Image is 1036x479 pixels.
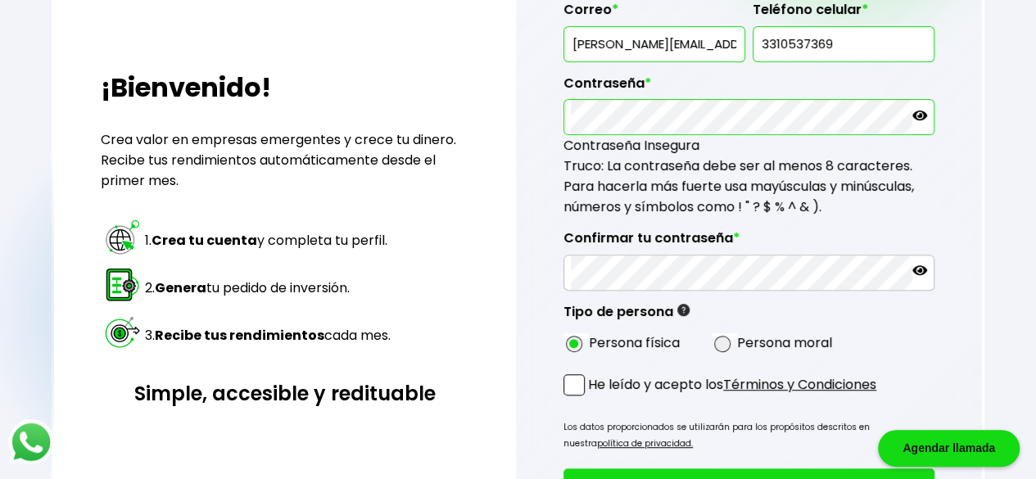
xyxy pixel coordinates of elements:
td: 1. y completa tu perfil. [144,217,391,263]
strong: Crea tu cuenta [152,231,257,250]
span: Contraseña Insegura [563,136,699,155]
a: Términos y Condiciones [723,375,876,394]
img: paso 3 [103,313,142,351]
td: 3. cada mes. [144,312,391,358]
span: Truco: La contraseña debe ser al menos 8 caracteres. Para hacerla más fuerte usa mayúsculas y min... [563,156,914,216]
label: Correo [563,2,745,26]
p: Crea valor en empresas emergentes y crece tu dinero. Recibe tus rendimientos automáticamente desd... [101,129,470,191]
td: 2. tu pedido de inversión. [144,264,391,310]
p: Los datos proporcionados se utilizarán para los propósitos descritos en nuestra [563,419,934,452]
strong: Genera [155,278,206,297]
img: paso 2 [103,265,142,304]
img: paso 1 [103,218,142,256]
div: Agendar llamada [878,430,1020,467]
input: inversionista@gmail.com [571,27,738,61]
img: logos_whatsapp-icon.242b2217.svg [8,419,54,465]
h2: ¡Bienvenido! [101,68,470,107]
label: Contraseña [563,75,934,100]
input: 10 dígitos [760,27,927,61]
label: Teléfono celular [753,2,934,26]
label: Persona moral [737,332,832,353]
img: gfR76cHglkPwleuBLjWdxeZVvX9Wp6JBDmjRYY8JYDQn16A2ICN00zLTgIroGa6qie5tIuWH7V3AapTKqzv+oMZsGfMUqL5JM... [677,304,690,316]
p: He leído y acepto los [588,374,876,395]
label: Tipo de persona [563,304,690,328]
h3: Simple, accesible y redituable [101,379,470,408]
label: Confirmar tu contraseña [563,230,934,255]
label: Persona física [589,332,680,353]
a: política de privacidad. [597,437,693,450]
strong: Recibe tus rendimientos [155,326,324,345]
